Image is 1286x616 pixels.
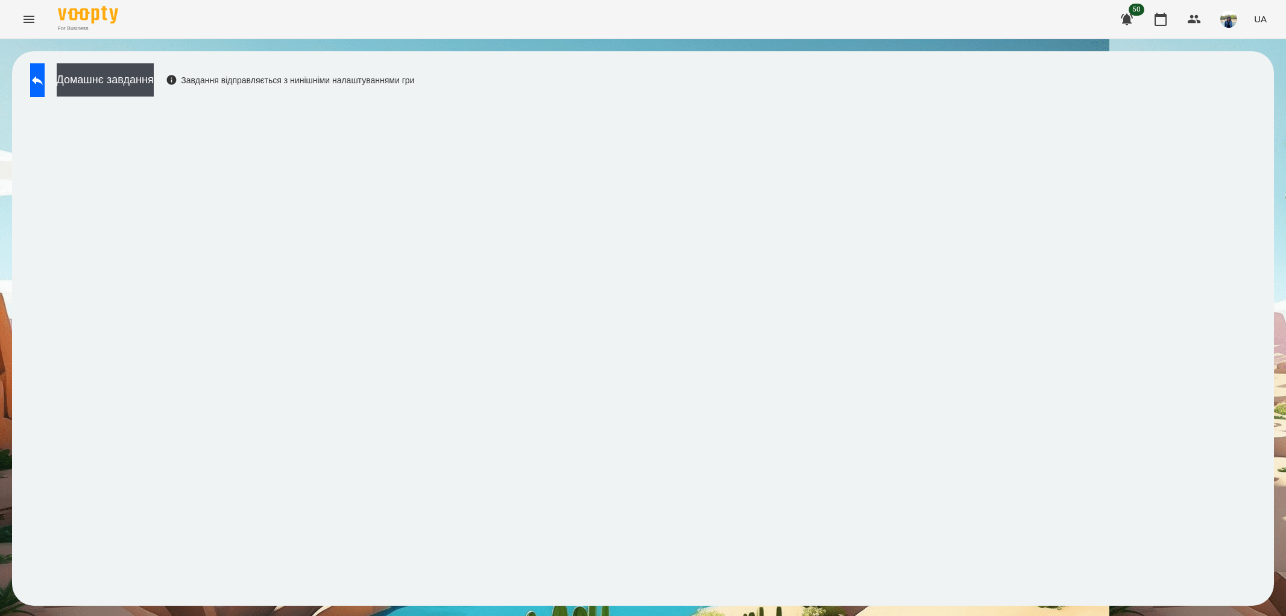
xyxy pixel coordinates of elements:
[58,25,118,33] span: For Business
[1129,4,1144,16] span: 50
[166,74,415,86] div: Завдання відправляється з нинішніми налаштуваннями гри
[1254,13,1267,25] span: UA
[1249,8,1272,30] button: UA
[57,63,154,97] button: Домашнє завдання
[58,6,118,24] img: Voopty Logo
[1220,11,1237,28] img: 79bf113477beb734b35379532aeced2e.jpg
[14,5,43,34] button: Menu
